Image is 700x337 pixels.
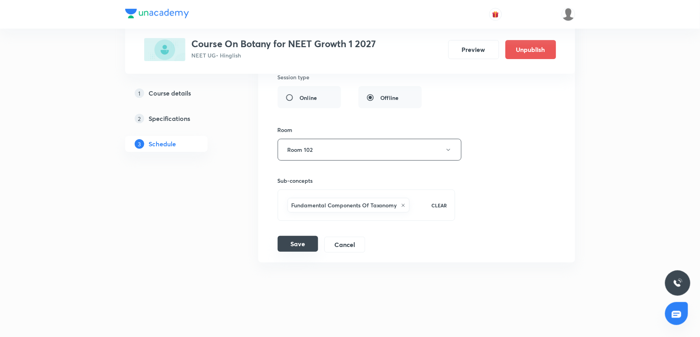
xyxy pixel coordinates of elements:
[192,51,376,59] p: NEET UG • Hinglish
[135,88,144,98] p: 1
[149,139,176,149] h5: Schedule
[431,202,447,209] p: CLEAR
[562,8,575,21] img: Devendra Kumar
[292,201,397,209] h6: Fundamental Components Of Taxonomy
[149,88,191,98] h5: Course details
[125,85,233,101] a: 1Course details
[135,139,144,149] p: 3
[489,8,502,21] button: avatar
[125,9,189,20] a: Company Logo
[135,114,144,123] p: 2
[125,111,233,126] a: 2Specifications
[278,126,293,134] h6: Room
[278,73,310,81] h6: Session type
[673,278,683,288] img: ttu
[149,114,191,123] h5: Specifications
[144,38,185,61] img: F7CED906-E13A-4895-BCCF-26D369C11305_plus.png
[278,176,456,185] h6: Sub-concepts
[324,237,365,253] button: Cancel
[505,40,556,59] button: Unpublish
[448,40,499,59] button: Preview
[125,9,189,18] img: Company Logo
[192,38,376,50] h3: Course On Botany for NEET Growth 1 2027
[278,236,318,252] button: Save
[492,11,499,18] img: avatar
[278,139,462,161] button: Room 102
